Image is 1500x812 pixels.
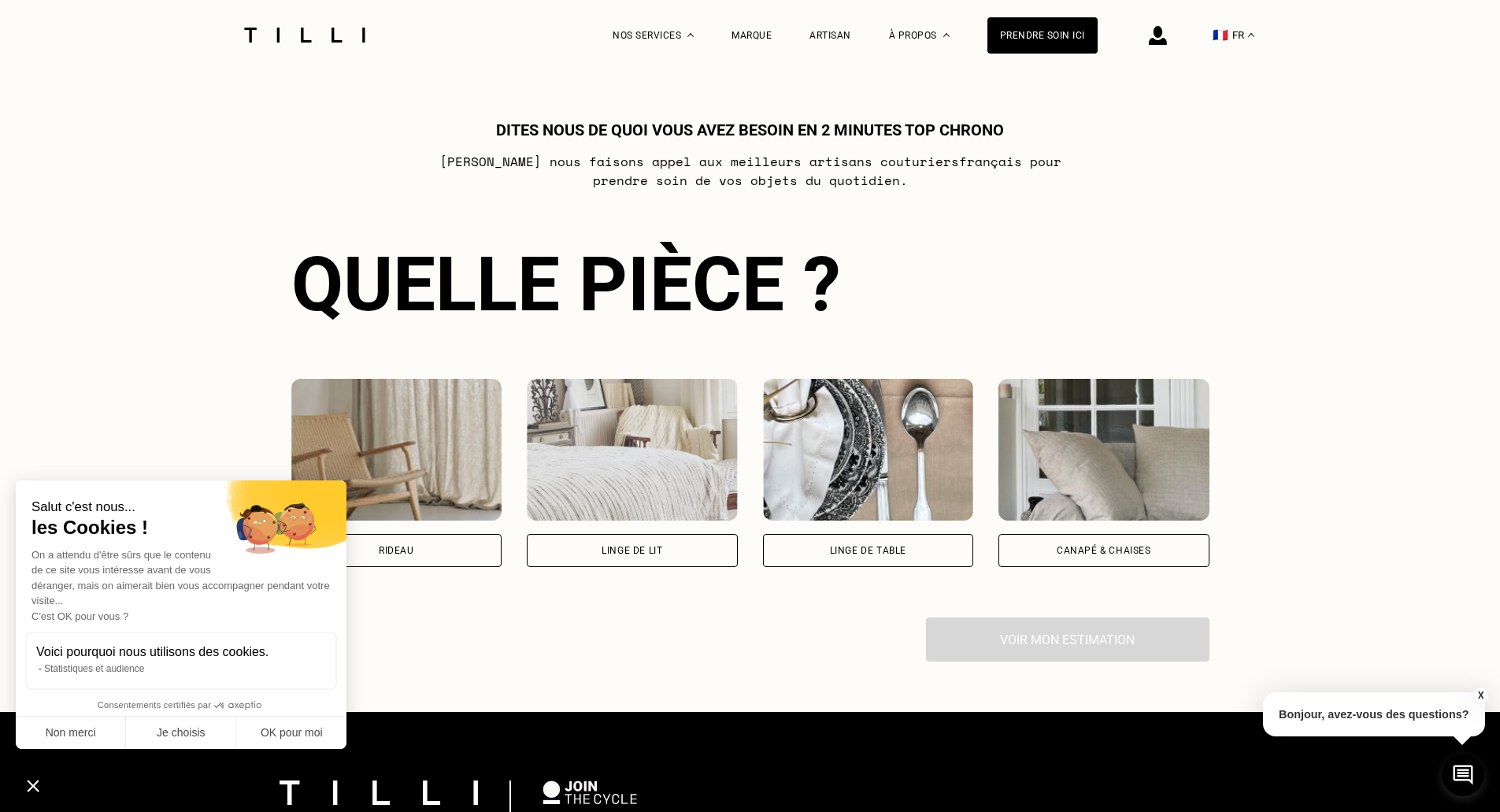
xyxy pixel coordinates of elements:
[239,28,371,43] img: Logo du service de couturière Tilli
[1213,28,1228,43] span: 🇫🇷
[527,379,738,521] img: Tilli retouche votre Linge de lit
[731,30,772,41] a: Marque
[830,546,906,555] div: Linge de table
[763,379,974,521] img: Tilli retouche votre Linge de table
[1472,687,1488,704] button: X
[602,546,662,555] div: Linge de lit
[291,240,1209,328] div: Quelle pièce ?
[1263,692,1485,736] p: Bonjour, avez-vous des questions?
[809,30,851,41] a: Artisan
[280,780,478,805] img: logo Tilli
[1057,546,1151,555] div: Canapé & chaises
[1248,33,1254,37] img: menu déroulant
[379,546,414,555] div: Rideau
[496,121,1004,139] h1: Dites nous de quoi vous avez besoin en 2 minutes top chrono
[543,780,637,804] img: logo Join The Cycle
[687,33,694,37] img: Menu déroulant
[1149,26,1167,45] img: icône connexion
[943,33,950,37] img: Menu déroulant à propos
[438,152,1062,190] p: [PERSON_NAME] nous faisons appel aux meilleurs artisans couturiers français pour prendre soin de ...
[291,379,502,521] img: Tilli retouche votre Rideau
[987,17,1098,54] a: Prendre soin ici
[998,379,1209,521] img: Tilli retouche votre Canapé & chaises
